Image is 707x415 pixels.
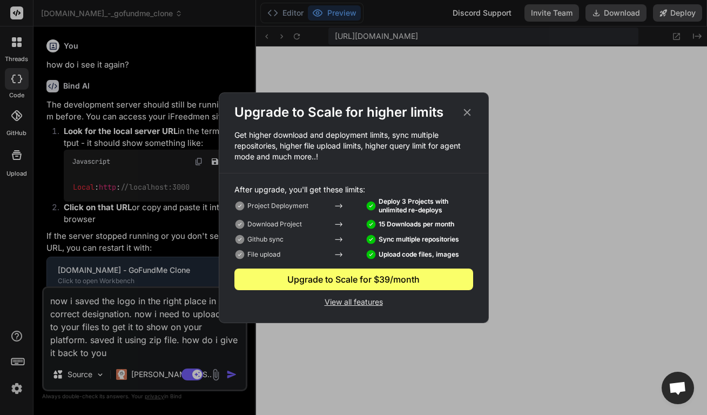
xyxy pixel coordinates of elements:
p: View all features [234,294,473,307]
div: Upgrade to Scale for $39/month [234,273,473,286]
p: File upload [247,250,280,259]
p: Github sync [247,235,284,244]
h2: Upgrade to Scale for higher limits [234,104,443,121]
div: Open chat [662,372,694,404]
p: Upload code files, images [379,250,459,259]
p: Deploy 3 Projects with unlimited re-deploys [379,197,473,215]
button: Upgrade to Scale for $39/month [234,269,473,290]
p: Get higher download and deployment limits, sync multiple repositories, higher file upload limits,... [219,130,488,162]
p: Download Project [247,220,302,229]
p: Project Deployment [247,202,308,210]
p: Sync multiple repositories [379,235,459,244]
p: 15 Downloads per month [379,220,454,229]
p: After upgrade, you'll get these limits: [234,184,473,195]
